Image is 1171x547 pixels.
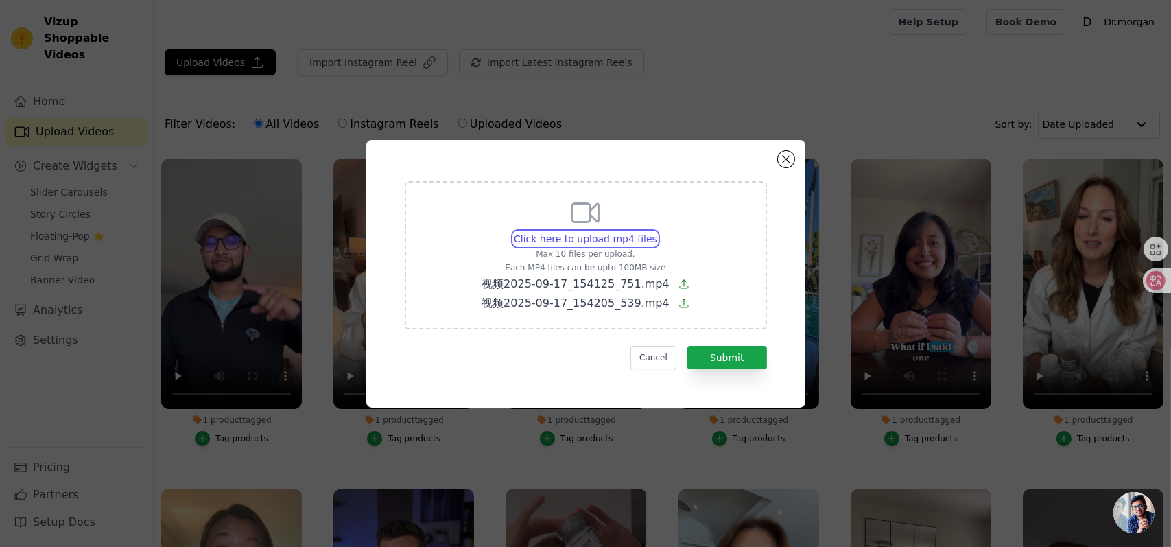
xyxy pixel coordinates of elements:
[630,346,676,369] button: Cancel
[687,346,767,369] button: Submit
[778,151,794,167] button: Close modal
[482,277,670,290] span: 视频2025-09-17_154125_751.mp4
[482,296,670,310] span: 视频2025-09-17_154205_539.mp4
[1113,492,1155,533] div: 开放式聊天
[482,262,689,273] p: Each MP4 files can be upto 100MB size
[482,248,689,259] p: Max 10 files per upload.
[514,233,657,244] span: Click here to upload mp4 files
